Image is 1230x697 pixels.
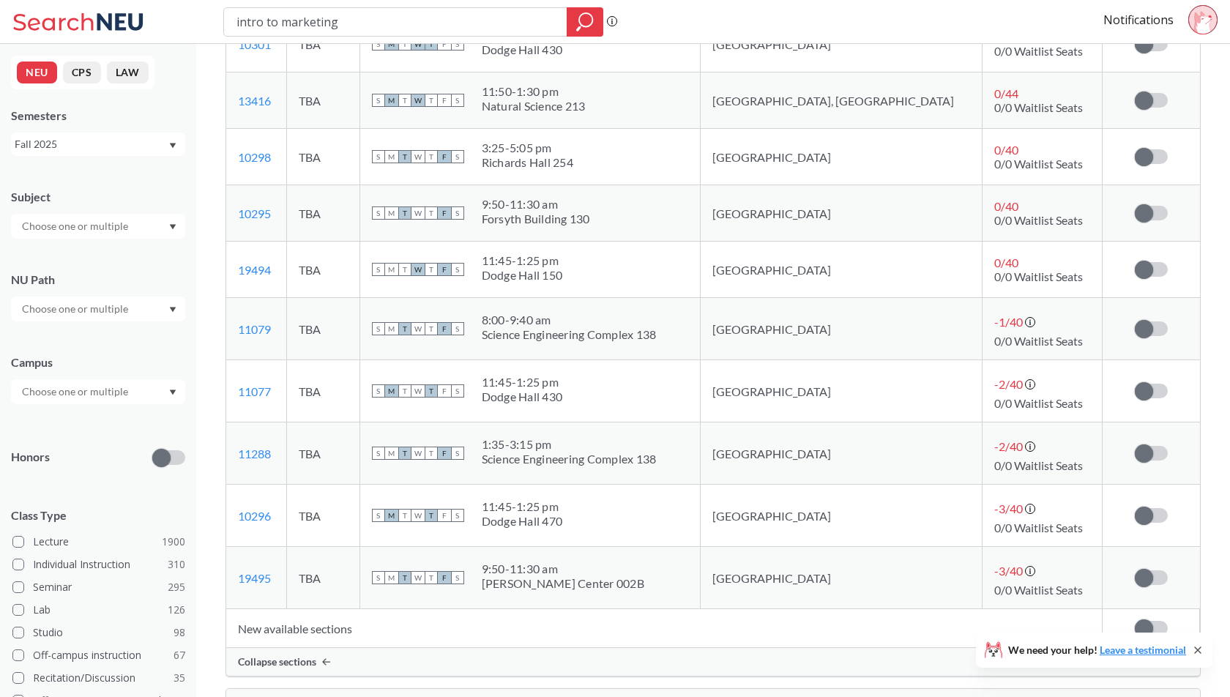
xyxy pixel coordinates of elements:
[994,377,1023,391] span: -2 / 40
[286,72,359,129] td: TBA
[238,655,316,668] span: Collapse sections
[226,609,1103,648] td: New available sections
[398,384,411,398] span: T
[372,263,385,276] span: S
[12,623,185,642] label: Studio
[385,37,398,51] span: M
[398,447,411,460] span: T
[11,214,185,239] div: Dropdown arrow
[372,322,385,335] span: S
[482,268,563,283] div: Dodge Hall 150
[438,322,451,335] span: F
[438,447,451,460] span: F
[11,507,185,523] span: Class Type
[700,185,983,242] td: [GEOGRAPHIC_DATA]
[700,129,983,185] td: [GEOGRAPHIC_DATA]
[700,485,983,547] td: [GEOGRAPHIC_DATA]
[482,155,573,170] div: Richards Hall 254
[385,263,398,276] span: M
[372,384,385,398] span: S
[286,422,359,485] td: TBA
[425,94,438,107] span: T
[994,396,1083,410] span: 0/0 Waitlist Seats
[238,571,271,585] a: 19495
[425,384,438,398] span: T
[286,485,359,547] td: TBA
[438,150,451,163] span: F
[411,384,425,398] span: W
[372,571,385,584] span: S
[482,313,657,327] div: 8:00 - 9:40 am
[451,206,464,220] span: S
[174,625,185,641] span: 98
[451,571,464,584] span: S
[451,94,464,107] span: S
[482,576,644,591] div: [PERSON_NAME] Center 002B
[238,509,271,523] a: 10296
[438,206,451,220] span: F
[372,206,385,220] span: S
[438,94,451,107] span: F
[385,384,398,398] span: M
[451,322,464,335] span: S
[385,509,398,522] span: M
[567,7,603,37] div: magnifying glass
[994,315,1023,329] span: -1 / 40
[411,322,425,335] span: W
[700,16,983,72] td: [GEOGRAPHIC_DATA]
[372,37,385,51] span: S
[425,150,438,163] span: T
[169,224,176,230] svg: Dropdown arrow
[482,514,563,529] div: Dodge Hall 470
[286,242,359,298] td: TBA
[17,61,57,83] button: NEU
[994,564,1023,578] span: -3 / 40
[398,206,411,220] span: T
[700,547,983,609] td: [GEOGRAPHIC_DATA]
[1100,644,1186,656] a: Leave a testimonial
[994,100,1083,114] span: 0/0 Waitlist Seats
[482,327,657,342] div: Science Engineering Complex 138
[425,37,438,51] span: T
[425,447,438,460] span: T
[238,263,271,277] a: 19494
[12,646,185,665] label: Off-campus instruction
[398,263,411,276] span: T
[398,150,411,163] span: T
[12,600,185,619] label: Lab
[11,272,185,288] div: NU Path
[11,108,185,124] div: Semesters
[994,199,1018,213] span: 0 / 40
[438,571,451,584] span: F
[451,447,464,460] span: S
[994,269,1083,283] span: 0/0 Waitlist Seats
[994,502,1023,515] span: -3 / 40
[11,379,185,404] div: Dropdown arrow
[482,99,586,113] div: Natural Science 213
[398,37,411,51] span: T
[107,61,149,83] button: LAW
[12,532,185,551] label: Lecture
[168,579,185,595] span: 295
[438,37,451,51] span: F
[11,189,185,205] div: Subject
[482,253,563,268] div: 11:45 - 1:25 pm
[482,42,563,57] div: Dodge Hall 430
[994,213,1083,227] span: 0/0 Waitlist Seats
[482,499,563,514] div: 11:45 - 1:25 pm
[11,297,185,321] div: Dropdown arrow
[425,509,438,522] span: T
[425,263,438,276] span: T
[994,44,1083,58] span: 0/0 Waitlist Seats
[451,384,464,398] span: S
[398,322,411,335] span: T
[411,94,425,107] span: W
[451,37,464,51] span: S
[15,136,168,152] div: Fall 2025
[11,133,185,156] div: Fall 2025Dropdown arrow
[385,150,398,163] span: M
[385,94,398,107] span: M
[226,648,1200,676] div: Collapse sections
[482,437,657,452] div: 1:35 - 3:15 pm
[15,217,138,235] input: Choose one or multiple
